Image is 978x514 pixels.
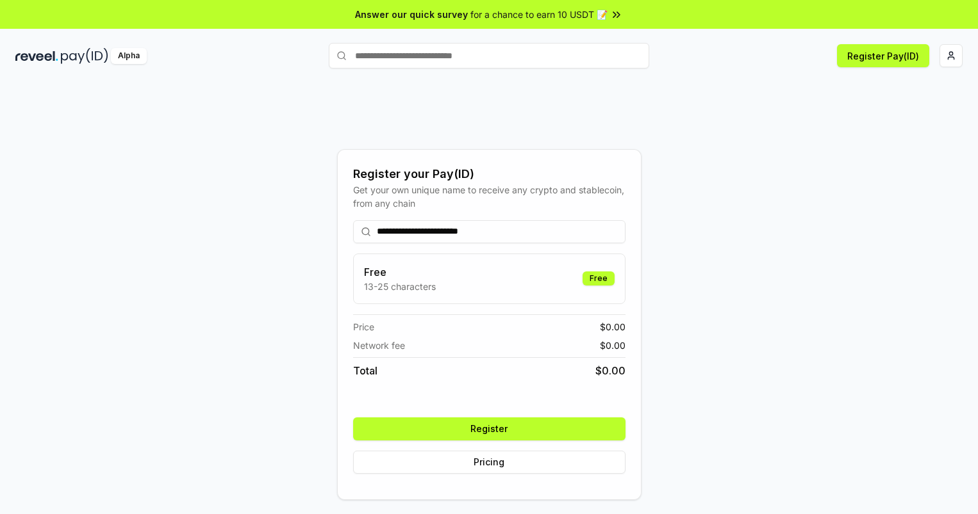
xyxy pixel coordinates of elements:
[595,363,626,378] span: $ 0.00
[364,264,436,280] h3: Free
[353,183,626,210] div: Get your own unique name to receive any crypto and stablecoin, from any chain
[353,339,405,352] span: Network fee
[111,48,147,64] div: Alpha
[15,48,58,64] img: reveel_dark
[353,451,626,474] button: Pricing
[583,271,615,285] div: Free
[61,48,108,64] img: pay_id
[353,417,626,440] button: Register
[364,280,436,293] p: 13-25 characters
[470,8,608,21] span: for a chance to earn 10 USDT 📝
[600,320,626,333] span: $ 0.00
[353,320,374,333] span: Price
[353,165,626,183] div: Register your Pay(ID)
[600,339,626,352] span: $ 0.00
[353,363,377,378] span: Total
[837,44,929,67] button: Register Pay(ID)
[355,8,468,21] span: Answer our quick survey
